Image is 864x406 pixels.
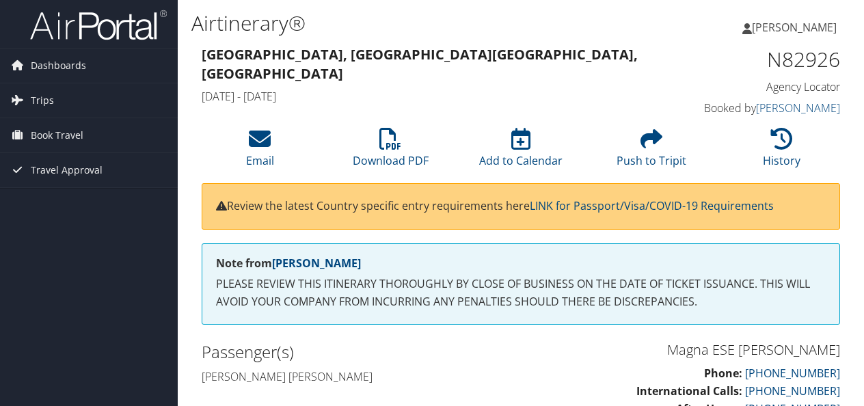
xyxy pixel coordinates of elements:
[636,383,742,398] strong: International Calls:
[216,256,361,271] strong: Note from
[202,45,638,83] strong: [GEOGRAPHIC_DATA], [GEOGRAPHIC_DATA] [GEOGRAPHIC_DATA], [GEOGRAPHIC_DATA]
[31,83,54,118] span: Trips
[216,198,826,215] p: Review the latest Country specific entry requirements here
[216,275,826,310] p: PLEASE REVIEW THIS ITINERARY THOROUGHLY BY CLOSE OF BUSINESS ON THE DATE OF TICKET ISSUANCE. THIS...
[202,89,675,104] h4: [DATE] - [DATE]
[696,45,840,74] h1: N82926
[704,366,742,381] strong: Phone:
[246,135,274,168] a: Email
[202,369,511,384] h4: [PERSON_NAME] [PERSON_NAME]
[479,135,563,168] a: Add to Calendar
[696,79,840,94] h4: Agency Locator
[31,118,83,152] span: Book Travel
[752,20,837,35] span: [PERSON_NAME]
[763,135,800,168] a: History
[272,256,361,271] a: [PERSON_NAME]
[530,198,774,213] a: LINK for Passport/Visa/COVID-19 Requirements
[696,100,840,116] h4: Booked by
[31,153,103,187] span: Travel Approval
[745,383,840,398] a: [PHONE_NUMBER]
[531,340,840,360] h3: Magna ESE [PERSON_NAME]
[191,9,631,38] h1: Airtinerary®
[202,340,511,364] h2: Passenger(s)
[31,49,86,83] span: Dashboards
[742,7,850,48] a: [PERSON_NAME]
[745,366,840,381] a: [PHONE_NUMBER]
[617,135,686,168] a: Push to Tripit
[30,9,167,41] img: airportal-logo.png
[756,100,840,116] a: [PERSON_NAME]
[353,135,429,168] a: Download PDF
